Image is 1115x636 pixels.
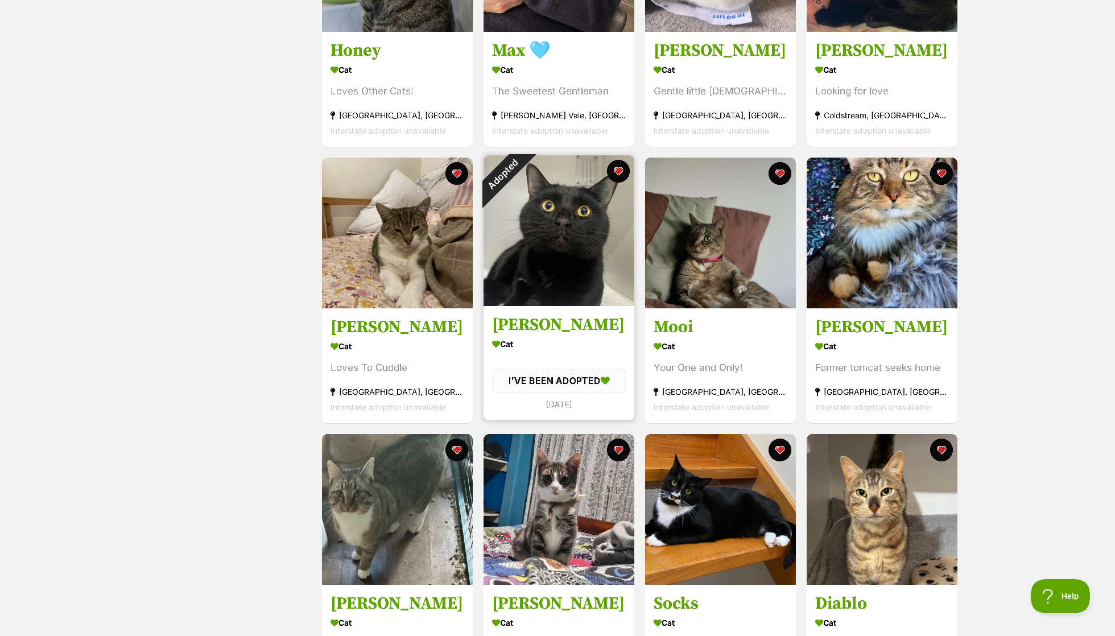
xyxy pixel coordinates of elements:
span: Interstate adoption unavailable [815,402,931,412]
h3: [PERSON_NAME] [815,316,949,338]
span: Interstate adoption unavailable [654,402,769,412]
a: Max 🩵 Cat The Sweetest Gentleman [PERSON_NAME] Vale, [GEOGRAPHIC_DATA] Interstate adoption unavai... [484,31,634,147]
img: Twiggy [322,158,473,308]
div: Cat [654,61,787,78]
div: Cat [492,61,626,78]
button: favourite [607,160,630,183]
h3: Honey [331,40,464,61]
h3: [PERSON_NAME] [654,40,787,61]
button: favourite [445,439,468,461]
h3: Socks [654,593,787,615]
div: Looking for love [815,84,949,99]
div: Adopted [469,141,536,208]
div: [GEOGRAPHIC_DATA], [GEOGRAPHIC_DATA] [331,108,464,123]
div: [GEOGRAPHIC_DATA], [GEOGRAPHIC_DATA] [815,384,949,399]
div: Cat [331,338,464,354]
img: Mooi [645,158,796,308]
img: Mary [484,434,634,585]
div: Cat [654,615,787,631]
div: [GEOGRAPHIC_DATA], [GEOGRAPHIC_DATA] [331,384,464,399]
div: [DATE] [492,397,626,412]
h3: [PERSON_NAME] [815,40,949,61]
div: Gentle little [DEMOGRAPHIC_DATA] [654,84,787,99]
div: Cat [492,615,626,631]
a: [PERSON_NAME] Cat I'VE BEEN ADOPTED [DATE] favourite [484,305,634,420]
div: Your One and Only! [654,360,787,375]
button: favourite [930,439,953,461]
a: Honey Cat Loves Other Cats! [GEOGRAPHIC_DATA], [GEOGRAPHIC_DATA] Interstate adoption unavailable ... [322,31,473,147]
iframe: Help Scout Beacon - Open [1031,579,1092,613]
a: [PERSON_NAME] Cat Gentle little [DEMOGRAPHIC_DATA] [GEOGRAPHIC_DATA], [GEOGRAPHIC_DATA] Interstat... [645,31,796,147]
div: I'VE BEEN ADOPTED [492,369,626,393]
span: Interstate adoption unavailable [654,126,769,135]
img: Socks [645,434,796,585]
div: Cat [815,338,949,354]
span: Interstate adoption unavailable [815,126,931,135]
span: Interstate adoption unavailable [492,126,608,135]
img: Keith [322,434,473,585]
button: favourite [769,162,791,185]
div: Loves Other Cats! [331,84,464,99]
a: Adopted [484,297,634,308]
button: favourite [930,162,953,185]
div: The Sweetest Gentleman [492,84,626,99]
h3: Diablo [815,593,949,615]
span: Interstate adoption unavailable [331,126,446,135]
a: [PERSON_NAME] Cat Former tomcat seeks home [GEOGRAPHIC_DATA], [GEOGRAPHIC_DATA] Interstate adopti... [807,308,957,423]
h3: Mooi [654,316,787,338]
div: Cat [492,336,626,352]
div: Cat [654,338,787,354]
h3: [PERSON_NAME] [331,316,464,338]
div: Cat [815,615,949,631]
button: favourite [769,439,791,461]
div: [GEOGRAPHIC_DATA], [GEOGRAPHIC_DATA] [654,384,787,399]
button: favourite [445,162,468,185]
div: Cat [815,61,949,78]
button: favourite [607,439,630,461]
h3: Max 🩵 [492,40,626,61]
img: Pablo [484,155,634,306]
div: Coldstream, [GEOGRAPHIC_DATA] [815,108,949,123]
img: Diablo [807,434,957,585]
a: [PERSON_NAME] Cat Looking for love Coldstream, [GEOGRAPHIC_DATA] Interstate adoption unavailable ... [807,31,957,147]
h3: [PERSON_NAME] [492,593,626,615]
h3: [PERSON_NAME] [331,593,464,615]
div: Cat [331,615,464,631]
div: [GEOGRAPHIC_DATA], [GEOGRAPHIC_DATA] [654,108,787,123]
div: Former tomcat seeks home [815,360,949,375]
h3: [PERSON_NAME] [492,314,626,336]
div: [PERSON_NAME] Vale, [GEOGRAPHIC_DATA] [492,108,626,123]
div: Cat [331,61,464,78]
img: Grover [807,158,957,308]
span: Interstate adoption unavailable [331,402,446,412]
a: Mooi Cat Your One and Only! [GEOGRAPHIC_DATA], [GEOGRAPHIC_DATA] Interstate adoption unavailable ... [645,308,796,423]
a: [PERSON_NAME] Cat Loves To Cuddle [GEOGRAPHIC_DATA], [GEOGRAPHIC_DATA] Interstate adoption unavai... [322,308,473,423]
div: Loves To Cuddle [331,360,464,375]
